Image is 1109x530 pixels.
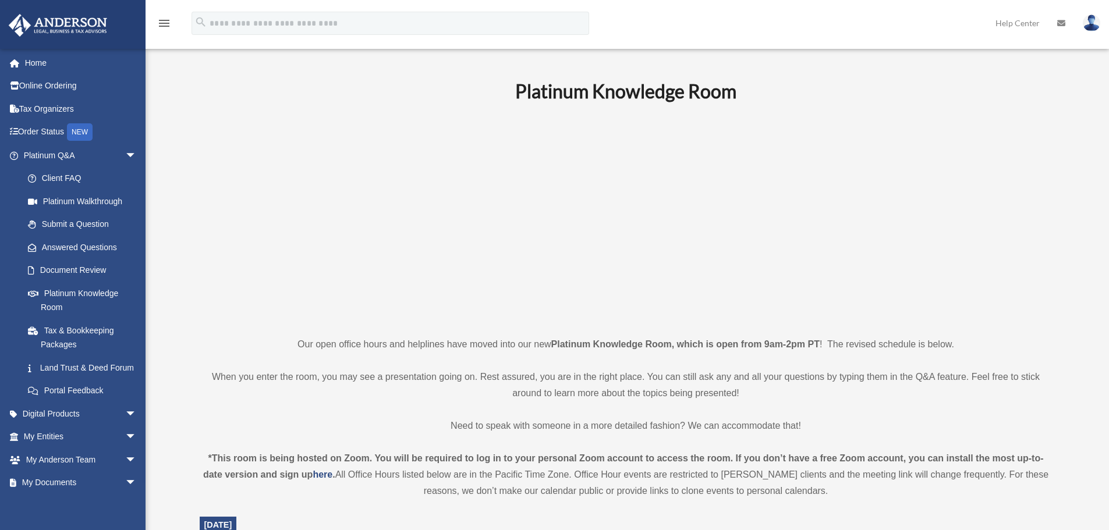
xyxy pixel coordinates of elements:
[515,80,736,102] b: Platinum Knowledge Room
[551,339,820,349] strong: Platinum Knowledge Room, which is open from 9am-2pm PT
[8,425,154,449] a: My Entitiesarrow_drop_down
[16,259,154,282] a: Document Review
[8,471,154,495] a: My Documentsarrow_drop_down
[8,97,154,120] a: Tax Organizers
[67,123,93,141] div: NEW
[125,425,148,449] span: arrow_drop_down
[16,379,154,403] a: Portal Feedback
[125,471,148,495] span: arrow_drop_down
[200,450,1053,499] div: All Office Hours listed below are in the Pacific Time Zone. Office Hour events are restricted to ...
[8,51,154,74] a: Home
[451,118,800,315] iframe: 231110_Toby_KnowledgeRoom
[313,469,332,479] a: here
[125,144,148,168] span: arrow_drop_down
[200,369,1053,401] p: When you enter the room, you may see a presentation going on. Rest assured, you are in the right ...
[16,167,154,190] a: Client FAQ
[8,74,154,98] a: Online Ordering
[332,469,335,479] strong: .
[200,418,1053,434] p: Need to speak with someone in a more detailed fashion? We can accommodate that!
[125,448,148,472] span: arrow_drop_down
[16,319,154,356] a: Tax & Bookkeeping Packages
[194,16,207,29] i: search
[16,190,154,213] a: Platinum Walkthrough
[1083,15,1100,31] img: User Pic
[8,448,154,471] a: My Anderson Teamarrow_drop_down
[203,453,1044,479] strong: *This room is being hosted on Zoom. You will be required to log in to your personal Zoom account ...
[8,120,154,144] a: Order StatusNEW
[16,356,154,379] a: Land Trust & Deed Forum
[16,282,148,319] a: Platinum Knowledge Room
[157,20,171,30] a: menu
[8,402,154,425] a: Digital Productsarrow_drop_down
[16,236,154,259] a: Answered Questions
[8,144,154,167] a: Platinum Q&Aarrow_drop_down
[204,520,232,529] span: [DATE]
[16,213,154,236] a: Submit a Question
[5,14,111,37] img: Anderson Advisors Platinum Portal
[200,336,1053,353] p: Our open office hours and helplines have moved into our new ! The revised schedule is below.
[157,16,171,30] i: menu
[125,402,148,426] span: arrow_drop_down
